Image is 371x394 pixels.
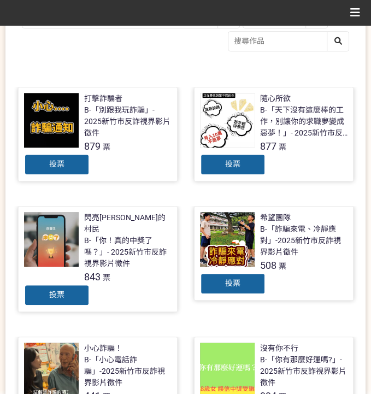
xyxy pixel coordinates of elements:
[279,262,286,270] span: 票
[225,160,240,168] span: 投票
[260,343,298,354] div: 沒有你不行
[84,271,101,283] span: 843
[18,206,178,312] a: 閃亮[PERSON_NAME]的村民B-「你！真的中獎了嗎？」- 2025新竹市反詐視界影片徵件843票投票
[194,87,354,181] a: 隨心所欲B-「天下沒有這麼棒的工作，別讓你的求職夢變成惡夢！」- 2025新竹市反詐視界影片徵件877票投票
[18,87,178,181] a: 打擊詐騙者B-「別跟我玩詐騙」- 2025新竹市反詐視界影片徵件879票投票
[260,93,291,104] div: 隨心所欲
[84,93,122,104] div: 打擊詐騙者
[228,32,349,51] input: 搜尋作品
[84,104,172,139] div: B-「別跟我玩詐騙」- 2025新竹市反詐視界影片徵件
[260,140,276,152] span: 877
[103,273,110,282] span: 票
[260,212,291,224] div: 希望團隊
[84,235,172,269] div: B-「你！真的中獎了嗎？」- 2025新竹市反詐視界影片徵件
[84,212,172,235] div: 閃亮[PERSON_NAME]的村民
[103,143,110,151] span: 票
[225,279,240,287] span: 投票
[260,354,348,389] div: B-「你有那麼好運嗎?」- 2025新竹市反詐視界影片徵件
[260,224,348,258] div: B-「詐騙來電、冷靜應對」-2025新竹市反詐視界影片徵件
[279,143,286,151] span: 票
[260,104,348,139] div: B-「天下沒有這麼棒的工作，別讓你的求職夢變成惡夢！」- 2025新竹市反詐視界影片徵件
[84,343,122,354] div: 小心詐騙！
[194,206,354,301] a: 希望團隊B-「詐騙來電、冷靜應對」-2025新竹市反詐視界影片徵件508票投票
[84,140,101,152] span: 879
[84,354,172,389] div: B-「小心電話詐騙」-2025新竹市反詐視界影片徵件
[49,290,64,299] span: 投票
[260,260,276,271] span: 508
[49,160,64,168] span: 投票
